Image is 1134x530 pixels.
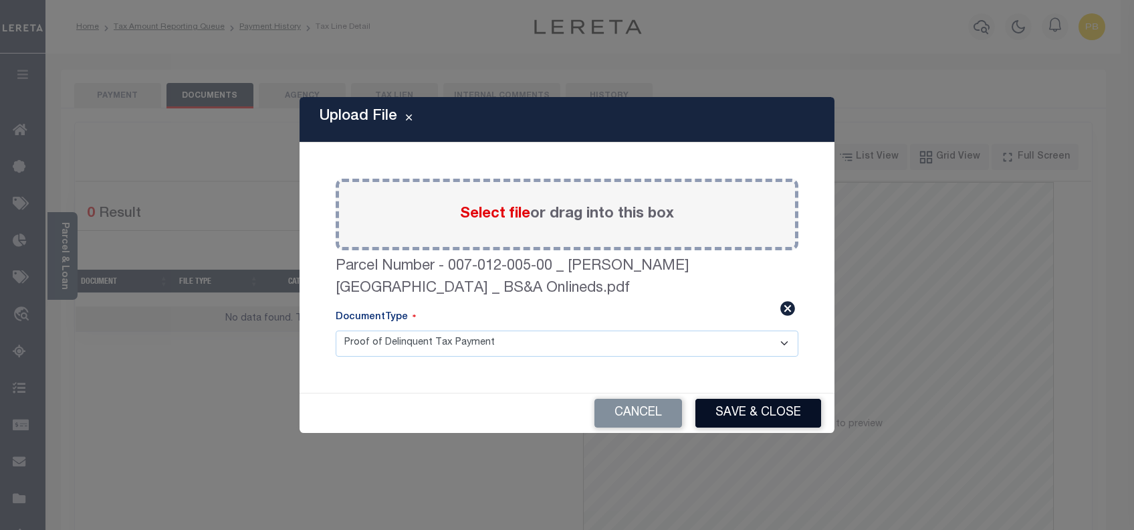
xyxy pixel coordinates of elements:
label: Parcel Number - 007-012-005-00 _ [PERSON_NAME][GEOGRAPHIC_DATA] _ BS&A Onlineds.pdf [336,256,798,300]
button: Save & Close [695,399,821,428]
h5: Upload File [320,108,397,125]
button: Cancel [594,399,682,428]
span: Select file [460,207,530,222]
label: DocumentType [336,311,416,325]
button: Close [397,112,421,128]
label: or drag into this box [460,203,674,226]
